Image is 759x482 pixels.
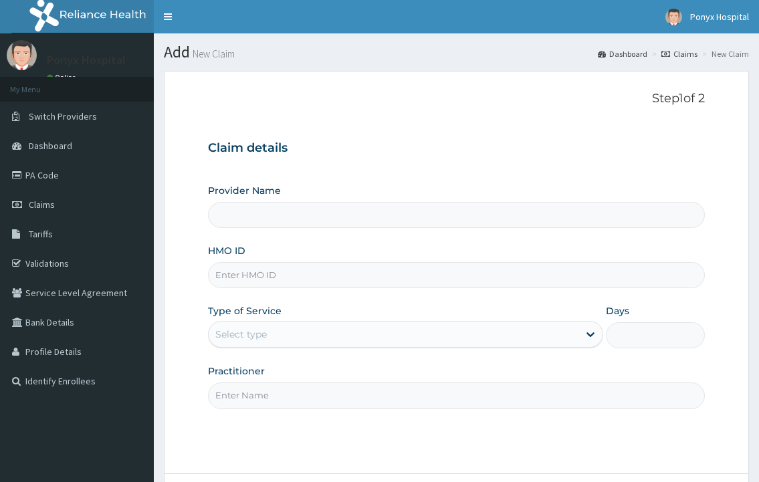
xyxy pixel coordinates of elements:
[7,40,37,70] img: User Image
[29,140,72,152] span: Dashboard
[208,262,704,288] input: Enter HMO ID
[29,199,55,211] span: Claims
[47,54,126,66] p: Ponyx Hospital
[208,244,245,257] label: HMO ID
[661,48,697,59] a: Claims
[29,228,53,240] span: Tariffs
[208,141,704,156] h3: Claim details
[208,184,281,197] label: Provider Name
[665,9,682,25] img: User Image
[690,11,749,23] span: Ponyx Hospital
[208,382,704,408] input: Enter Name
[208,304,282,318] label: Type of Service
[598,48,647,59] a: Dashboard
[699,48,749,59] li: New Claim
[190,49,235,59] small: New Claim
[29,110,97,122] span: Switch Providers
[215,328,267,341] div: Select type
[208,92,704,106] p: Step 1 of 2
[208,364,265,378] label: Practitioner
[606,304,629,318] label: Days
[164,43,749,61] h1: Add
[47,73,79,82] a: Online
